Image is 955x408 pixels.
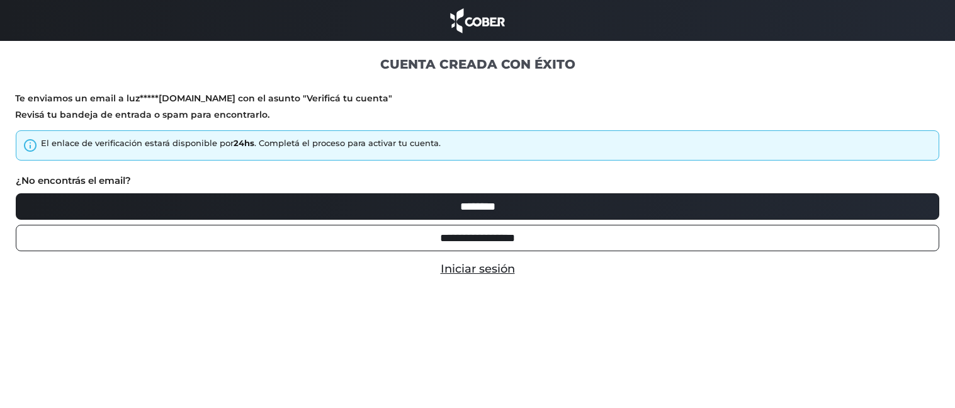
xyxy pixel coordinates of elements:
[15,109,940,121] p: Revisá tu bandeja de entrada o spam para encontrarlo.
[234,138,254,148] strong: 24hs
[15,56,940,72] h1: CUENTA CREADA CON ÉXITO
[41,137,441,150] div: El enlace de verificación estará disponible por . Completá el proceso para activar tu cuenta.
[441,262,515,276] a: Iniciar sesión
[15,93,940,105] p: Te enviamos un email a luz*****[DOMAIN_NAME] con el asunto "Verificá tu cuenta"
[447,6,509,35] img: cober_marca.png
[16,174,131,188] label: ¿No encontrás el email?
